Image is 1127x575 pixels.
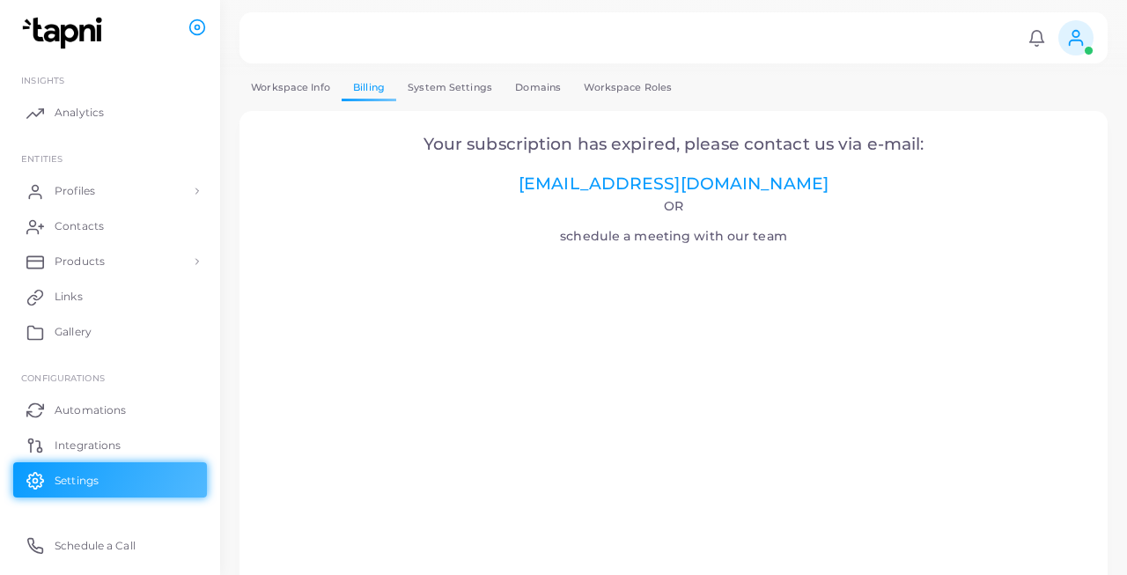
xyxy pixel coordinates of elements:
[572,75,683,100] a: Workspace Roles
[13,173,207,209] a: Profiles
[264,199,1084,244] h4: schedule a meeting with our team
[13,209,207,244] a: Contacts
[55,324,92,340] span: Gallery
[55,254,105,269] span: Products
[13,244,207,279] a: Products
[504,75,572,100] a: Domains
[55,105,104,121] span: Analytics
[13,527,207,563] a: Schedule a Call
[55,183,95,199] span: Profiles
[55,218,104,234] span: Contacts
[55,289,83,305] span: Links
[55,473,99,489] span: Settings
[13,392,207,427] a: Automations
[16,17,114,49] img: logo
[55,402,126,418] span: Automations
[21,372,105,383] span: Configurations
[21,75,64,85] span: INSIGHTS
[396,75,504,100] a: System Settings
[21,153,63,164] span: ENTITIES
[664,198,683,214] span: Or
[55,538,136,554] span: Schedule a Call
[519,173,829,194] a: [EMAIL_ADDRESS][DOMAIN_NAME]
[239,75,342,100] a: Workspace Info
[13,314,207,350] a: Gallery
[13,279,207,314] a: Links
[342,75,396,100] a: Billing
[13,462,207,498] a: Settings
[424,134,924,154] span: Your subscription has expired, please contact us via e-mail:
[13,427,207,462] a: Integrations
[13,95,207,130] a: Analytics
[55,438,121,453] span: Integrations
